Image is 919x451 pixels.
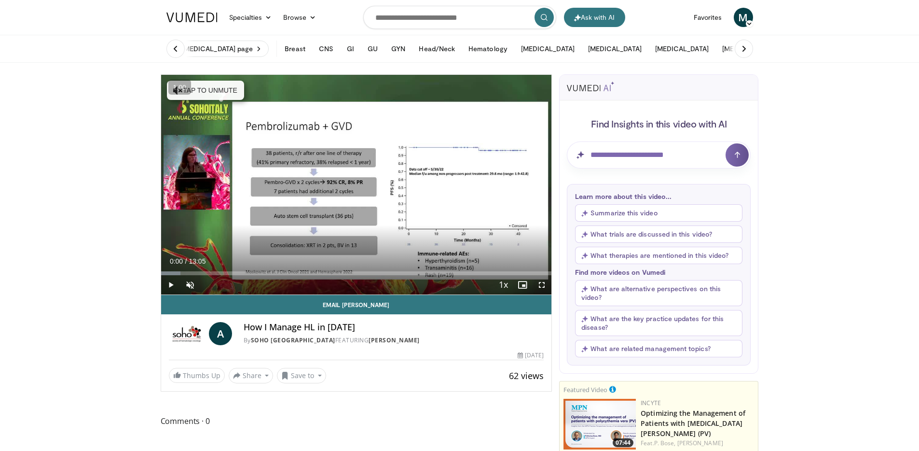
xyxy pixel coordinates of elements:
[575,192,742,200] p: Learn more about this video...
[564,8,625,27] button: Ask with AI
[567,82,614,91] img: vumedi-ai-logo.svg
[532,275,551,295] button: Fullscreen
[654,439,676,447] a: P. Bose,
[567,141,751,169] input: Question for AI
[244,336,544,345] div: By FEATURING
[161,271,552,275] div: Progress Bar
[509,370,544,381] span: 62 views
[161,295,552,314] a: Email [PERSON_NAME]
[185,257,187,265] span: /
[313,39,339,58] button: CNS
[649,39,714,58] button: [MEDICAL_DATA]
[167,81,244,100] button: Tap to unmute
[575,268,742,276] p: Find more videos on Vumedi
[341,39,360,58] button: GI
[582,39,647,58] button: [MEDICAL_DATA]
[169,368,225,383] a: Thumbs Up
[641,409,745,438] a: Optimizing the Management of Patients with [MEDICAL_DATA][PERSON_NAME] (PV)
[494,275,513,295] button: Playback Rate
[161,415,552,427] span: Comments 0
[369,336,420,344] a: [PERSON_NAME]
[169,322,205,345] img: SOHO Italy
[575,280,742,306] button: What are alternative perspectives on this video?
[229,368,274,383] button: Share
[277,8,322,27] a: Browse
[223,8,278,27] a: Specialties
[166,13,218,22] img: VuMedi Logo
[180,275,200,295] button: Unmute
[209,322,232,345] a: A
[563,385,607,394] small: Featured Video
[362,39,384,58] button: GU
[515,39,580,58] button: [MEDICAL_DATA]
[575,310,742,336] button: What are the key practice updates for this disease?
[161,275,180,295] button: Play
[170,257,183,265] span: 0:00
[244,322,544,333] h4: How I Manage HL in [DATE]
[518,351,544,360] div: [DATE]
[734,8,753,27] a: M
[251,336,335,344] a: SOHO [GEOGRAPHIC_DATA]
[613,438,633,447] span: 07:44
[189,257,206,265] span: 13:05
[641,399,661,407] a: Incyte
[716,39,782,58] button: [MEDICAL_DATA]
[277,368,326,383] button: Save to
[279,39,311,58] button: Breast
[563,399,636,450] img: b6962518-674a-496f-9814-4152d3874ecc.png.150x105_q85_crop-smart_upscale.png
[575,340,742,357] button: What are related management topics?
[575,204,742,222] button: Summarize this video
[413,39,461,58] button: Head/Neck
[563,399,636,450] a: 07:44
[688,8,728,27] a: Favorites
[575,247,742,264] button: What therapies are mentioned in this video?
[677,439,723,447] a: [PERSON_NAME]
[363,6,556,29] input: Search topics, interventions
[161,75,552,295] video-js: Video Player
[567,117,751,130] h4: Find Insights in this video with AI
[161,41,269,57] a: Visit [MEDICAL_DATA] page
[385,39,411,58] button: GYN
[463,39,513,58] button: Hematology
[575,225,742,243] button: What trials are discussed in this video?
[641,439,754,448] div: Feat.
[513,275,532,295] button: Enable picture-in-picture mode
